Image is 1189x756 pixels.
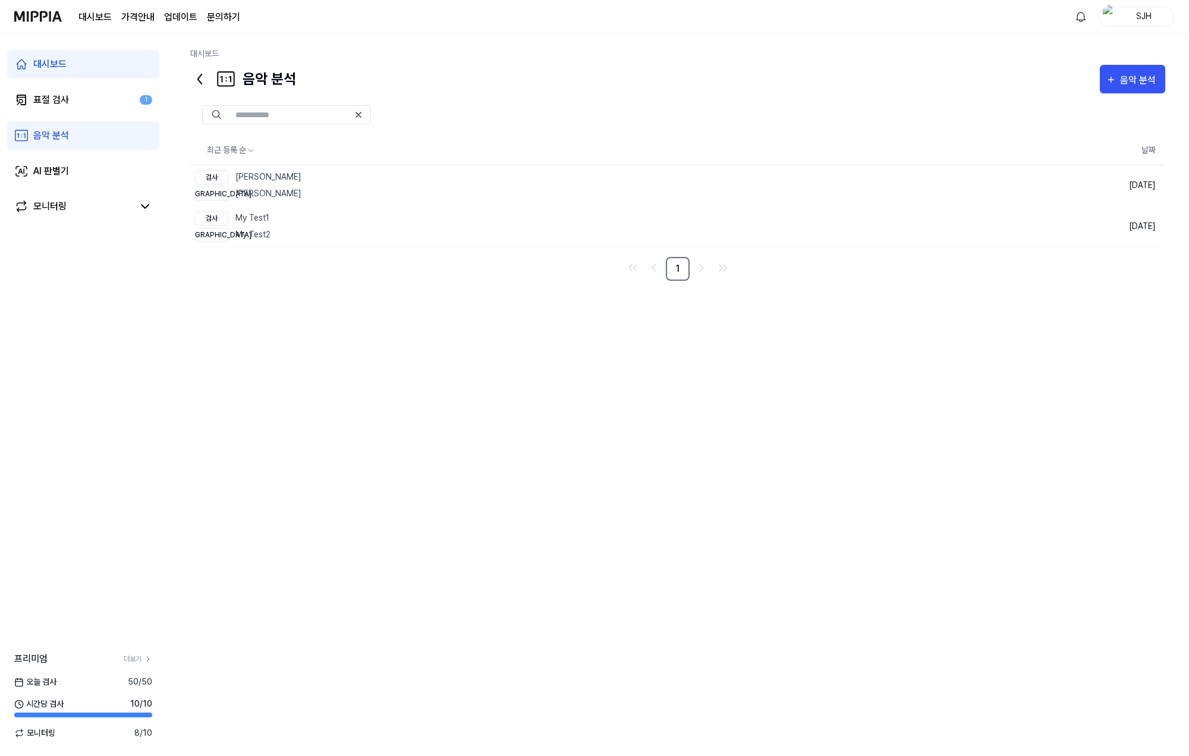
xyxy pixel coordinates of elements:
[1103,5,1117,29] img: profile
[207,10,240,24] a: 문의하기
[140,95,152,105] div: 1
[14,698,64,710] span: 시간당 검사
[195,228,270,242] div: My Test2
[195,187,301,201] div: [PERSON_NAME]
[7,86,159,114] a: 표절 검사1
[195,170,228,184] div: 검사
[14,676,56,688] span: 오늘 검사
[7,121,159,150] a: 음악 분석
[190,49,219,58] a: 대시보드
[212,110,221,120] img: Search
[78,10,112,24] a: 대시보드
[33,57,67,71] div: 대시보드
[644,258,663,277] a: Go to previous page
[190,206,970,247] a: 검사My Test1[DEMOGRAPHIC_DATA]My Test2
[190,257,1165,281] nav: pagination
[33,164,69,178] div: AI 판별기
[14,652,48,666] span: 프리미엄
[970,206,1165,247] td: [DATE]
[195,187,228,201] div: [DEMOGRAPHIC_DATA]
[1074,10,1088,24] img: 알림
[128,676,152,688] span: 50 / 50
[195,170,301,184] div: [PERSON_NAME]
[195,228,228,242] div: [DEMOGRAPHIC_DATA]
[1120,73,1159,88] div: 음악 분석
[1100,65,1165,93] button: 음악 분석
[623,258,642,277] a: Go to first page
[1099,7,1175,27] button: profileSJH
[190,165,970,206] a: 검사[PERSON_NAME][DEMOGRAPHIC_DATA][PERSON_NAME]
[970,165,1165,206] td: [DATE]
[130,698,152,710] span: 10 / 10
[14,199,133,214] a: 모니터링
[33,199,67,214] div: 모니터링
[121,10,155,24] button: 가격안내
[666,257,690,281] a: 1
[124,654,152,664] a: 더보기
[713,258,732,277] a: Go to last page
[7,157,159,186] a: AI 판별기
[33,93,69,107] div: 표절 검사
[33,128,69,143] div: 음악 분석
[7,50,159,79] a: 대시보드
[190,65,296,93] div: 음악 분석
[692,258,711,277] a: Go to next page
[195,211,228,225] div: 검사
[134,727,152,739] span: 8 / 10
[970,136,1165,165] th: 날짜
[164,10,197,24] a: 업데이트
[14,727,55,739] span: 모니터링
[1121,10,1167,23] div: SJH
[195,211,270,225] div: My Test1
